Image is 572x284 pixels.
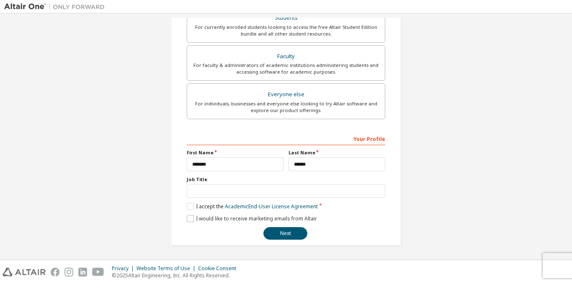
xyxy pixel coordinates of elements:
div: Cookie Consent [198,265,241,272]
img: facebook.svg [51,268,59,276]
button: Next [263,227,307,240]
p: © 2025 Altair Engineering, Inc. All Rights Reserved. [112,272,241,279]
label: I accept the [187,203,318,210]
label: I would like to receive marketing emails from Altair [187,215,317,222]
a: Academic End-User License Agreement [225,203,318,210]
div: Your Profile [187,132,385,145]
label: Last Name [289,149,385,156]
div: Faculty [192,51,380,62]
div: For faculty & administrators of academic institutions administering students and accessing softwa... [192,62,380,75]
div: Privacy [112,265,137,272]
div: For currently enrolled students looking to access the free Altair Student Edition bundle and all ... [192,24,380,37]
div: Website Terms of Use [137,265,198,272]
label: First Name [187,149,283,156]
img: altair_logo.svg [3,268,46,276]
div: Students [192,12,380,24]
img: youtube.svg [92,268,104,276]
label: Job Title [187,176,385,183]
img: instagram.svg [64,268,73,276]
img: Altair One [4,3,109,11]
div: For individuals, businesses and everyone else looking to try Altair software and explore our prod... [192,100,380,114]
div: Everyone else [192,89,380,100]
img: linkedin.svg [78,268,87,276]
